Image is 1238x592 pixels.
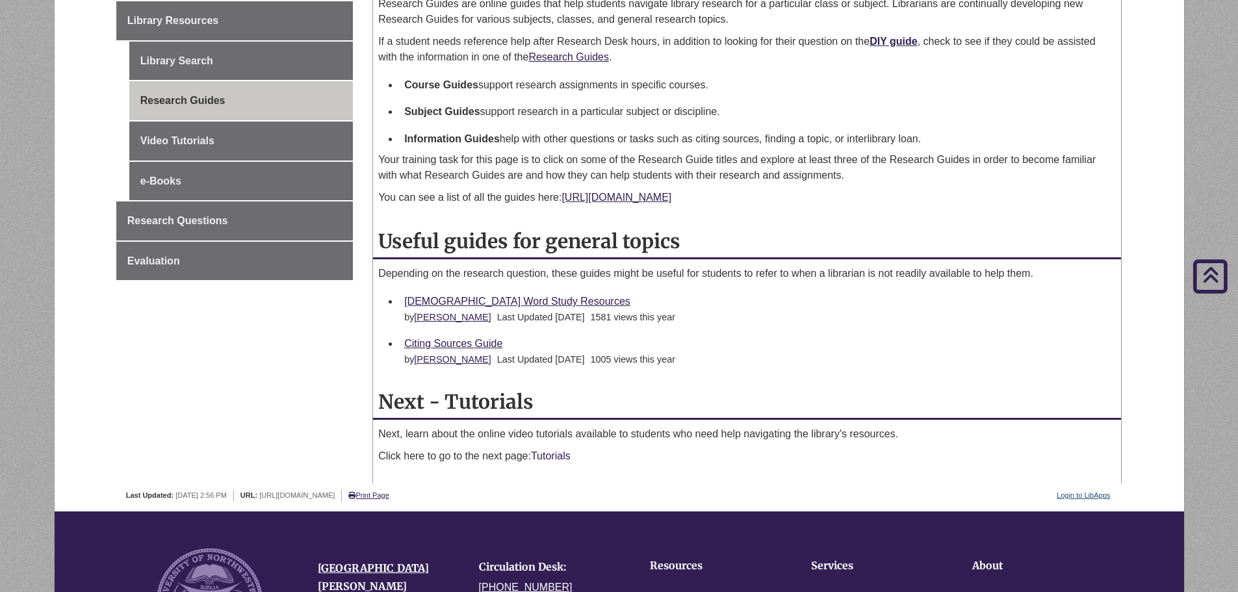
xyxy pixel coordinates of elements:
span: Library Resources [127,15,219,26]
p: If a student needs reference help after Research Desk hours, in addition to looking for their que... [378,34,1116,65]
p: Depending on the research question, these guides might be useful for students to refer to when a ... [378,266,1116,281]
span: 1581 views this year [591,312,675,322]
p: You can see a list of all the guides here: [378,190,1116,205]
a: Citing Sources Guide [404,338,502,349]
strong: Information Guides [404,133,500,144]
a: [DEMOGRAPHIC_DATA] Word Study Resources [404,296,630,307]
a: Back to Top [1186,266,1235,284]
a: [PERSON_NAME] [414,312,491,322]
a: [URL][DOMAIN_NAME] [561,192,671,203]
a: Video Tutorials [129,122,353,161]
strong: Course Guides [404,79,478,90]
span: Research Questions [127,215,228,226]
h2: Next - Tutorials [373,385,1121,420]
h4: Services [811,560,932,572]
span: URL: [240,491,257,499]
a: Research Questions [116,201,353,240]
h4: Resources [650,560,771,572]
li: support research in a particular subject or discipline. [399,98,1116,125]
span: Last Updated [DATE] [497,312,585,322]
a: Research Guides [129,81,353,120]
h4: Circulation Desk: [479,561,621,573]
a: Print Page [348,491,389,499]
span: 1005 views this year [591,354,675,365]
h2: Useful guides for general topics [373,225,1121,259]
span: Evaluation [127,255,180,266]
strong: Subject Guides [404,106,480,117]
span: [DATE] 2:56 PM [175,491,227,499]
p: Your training task for this page is to click on some of the Research Guide titles and explore at ... [378,152,1116,183]
h4: About [972,560,1093,572]
p: Click here to go to the next page: [378,448,1116,464]
a: Tutorials [531,450,571,461]
a: Login to LibApps [1057,491,1110,499]
a: Evaluation [116,242,353,281]
a: Research Guides [528,51,609,62]
li: help with other questions or tasks such as citing sources, finding a topic, or interlibrary loan. [399,125,1116,153]
a: [PERSON_NAME] [414,354,491,365]
a: Library Resources [116,1,353,40]
span: by [404,312,494,322]
a: DIY guide [870,36,918,47]
span: by [404,354,494,365]
span: Last Updated: [126,491,174,499]
i: Print Page [348,492,355,499]
a: Library Search [129,42,353,81]
p: Next, learn about the online video tutorials available to students who need help navigating the l... [378,426,1116,442]
span: [URL][DOMAIN_NAME] [259,491,335,499]
a: e-Books [129,162,353,201]
span: Last Updated [DATE] [497,354,585,365]
a: [GEOGRAPHIC_DATA] [318,561,429,574]
li: support research assignments in specific courses. [399,71,1116,99]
